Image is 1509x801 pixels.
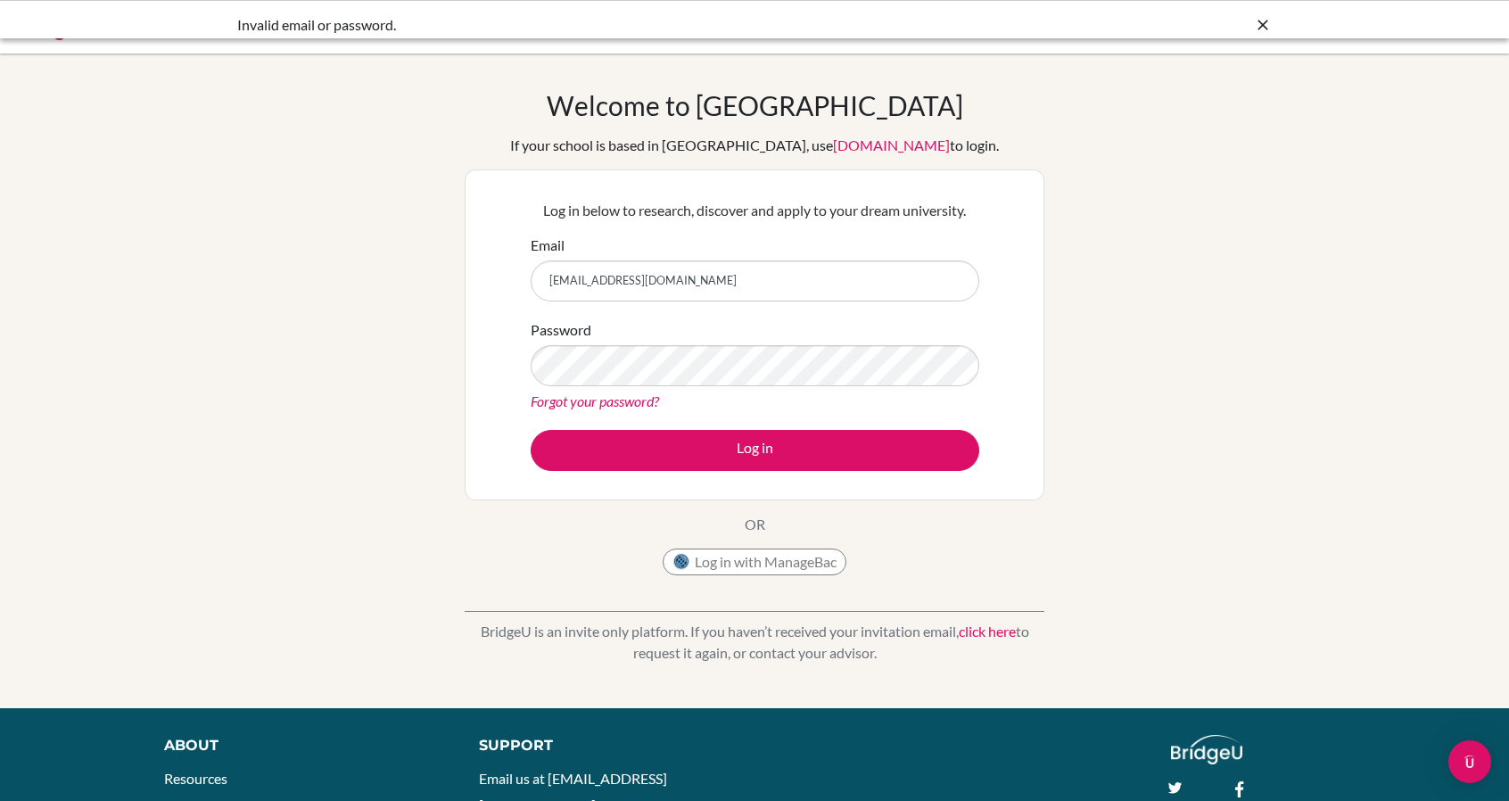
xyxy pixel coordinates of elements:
[1448,740,1491,783] div: Open Intercom Messenger
[531,235,565,256] label: Email
[479,735,735,756] div: Support
[959,623,1016,640] a: click here
[465,621,1044,664] p: BridgeU is an invite only platform. If you haven’t received your invitation email, to request it ...
[237,14,1004,36] div: Invalid email or password.
[833,136,950,153] a: [DOMAIN_NAME]
[531,200,979,221] p: Log in below to research, discover and apply to your dream university.
[164,735,440,756] div: About
[1171,735,1243,764] img: logo_white@2x-f4f0deed5e89b7ecb1c2cc34c3e3d731f90f0f143d5ea2071677605dd97b5244.png
[547,89,963,121] h1: Welcome to [GEOGRAPHIC_DATA]
[745,514,765,535] p: OR
[164,770,227,787] a: Resources
[510,135,999,156] div: If your school is based in [GEOGRAPHIC_DATA], use to login.
[531,319,591,341] label: Password
[663,549,846,575] button: Log in with ManageBac
[531,392,659,409] a: Forgot your password?
[531,430,979,471] button: Log in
